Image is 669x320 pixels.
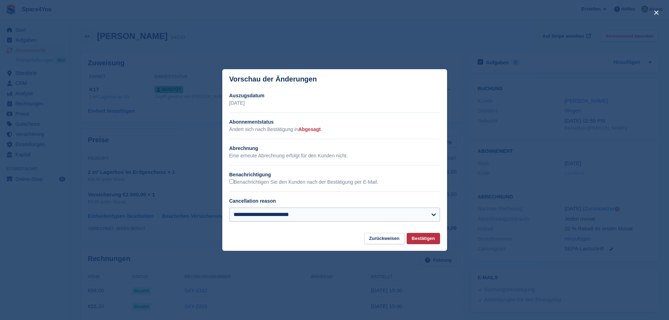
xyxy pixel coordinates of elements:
[229,179,234,184] input: Benachrichtigen Sie den Kunden nach der Bestätigung per E-Mail.
[229,179,379,185] label: Benachrichtigen Sie den Kunden nach der Bestätigung per E-Mail.
[229,126,440,133] p: Ändert sich nach Bestätigung in .
[229,92,440,99] h2: Auszugsdatum
[407,233,440,244] button: Bestätigen
[229,145,440,152] h2: Abrechnung
[364,233,405,244] button: Zurückweisen
[651,7,662,18] button: close
[229,198,276,204] label: Cancellation reason
[229,99,440,107] p: [DATE]
[298,126,321,132] span: Abgesagt
[229,118,440,126] h2: Abonnementstatus
[229,152,440,159] p: Eine erneute Abrechnung erfolgt für den Kunden nicht.
[229,171,440,178] h2: Benachrichtigung
[229,75,317,83] p: Vorschau der Änderungen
